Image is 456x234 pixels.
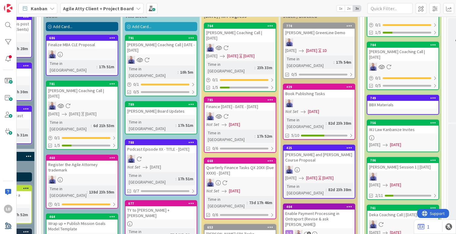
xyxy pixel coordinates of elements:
span: 0 / 1 [375,75,381,81]
div: Time in [GEOGRAPHIC_DATA] [48,60,97,73]
img: JG [369,220,377,228]
b: Agile Atty Client + Project Board [63,5,134,11]
a: 429Book Publishing TasksJGNot Set[DATE]Time in [GEOGRAPHIC_DATA]:82d 23h 38m5/10 [283,84,355,140]
div: 404 [286,205,355,209]
div: BBX Materials [367,101,439,109]
div: 749BBX Materials [367,95,439,109]
div: 17h 51m [176,175,195,182]
span: [DATE] [285,47,296,54]
span: 0/5 [133,89,139,95]
div: 425[PERSON_NAME] and [PERSON_NAME] Course Proposal [283,145,355,164]
span: [DATE] [206,53,217,59]
span: [DATE] [369,142,380,148]
div: 789 [125,102,197,107]
span: 0 / 1 [375,22,381,28]
img: JG [206,112,214,120]
div: 788Podcast Episode XX - TITLE - [DATE] [125,140,197,153]
div: 686 [46,35,118,41]
i: Not Set [285,109,298,114]
div: 774 [286,24,355,28]
span: [DATE] [69,111,80,117]
div: 677 [128,201,197,206]
div: 686Finalize MBA CLE Proposal [46,35,118,49]
span: : [247,199,248,206]
img: JG [48,50,56,58]
span: [DATE] [150,164,161,170]
span: 0 / 1 [133,81,139,88]
img: JG [369,173,377,181]
div: Quarterly Finance Tasks QX 20XX (Due XXXX) - [DATE] [204,164,276,177]
div: 781 [46,81,118,87]
div: JG [204,112,276,120]
div: 749 [367,95,439,101]
div: [PERSON_NAME] Coaching Call | [DATE] [46,87,118,100]
div: Time in [GEOGRAPHIC_DATA] [48,119,91,132]
div: 17h 51m [97,63,116,70]
div: 761 [370,206,439,210]
a: 791[PERSON_NAME] Coaching Call | DATE - [DATE]JGTime in [GEOGRAPHIC_DATA]:10h 5m0/10/5 [125,35,197,96]
div: 791 [125,35,197,41]
a: 668Quarterly Finance Tasks QX 20XX (Due XXXX) - [DATE]JGNot Set[DATE]Time in [GEOGRAPHIC_DATA]:73... [204,158,276,219]
div: 761Deka Coaching Call | [DATE] [367,205,439,219]
div: [DATE] [85,111,97,117]
div: 23h 33m [255,64,274,71]
span: Add Card... [53,24,72,29]
div: 404Enable Payment Processing in Ontraport (Revise & ask [PERSON_NAME]) [283,204,355,228]
span: 1/5 [54,142,60,149]
div: 761 [367,205,439,211]
a: 785Finance [DATE] - DATE - [DATE]JGNot Set[DATE]Time in [GEOGRAPHIC_DATA]:17h 52m0/6 [204,97,276,153]
span: [DATE] [369,182,380,188]
div: 784 [370,43,439,47]
div: [DATE] [322,175,334,181]
div: 668 [207,159,276,163]
div: 429 [286,85,355,89]
div: Register the Agile Attorney trademark [46,161,118,174]
span: [DATE] [229,121,240,128]
div: 425 [286,146,355,150]
span: [DATE] [48,111,59,117]
img: JG [48,176,56,184]
span: 0/7 [133,188,139,194]
span: [DATE] [285,175,296,181]
div: 425 [283,145,355,151]
span: [DATE] [390,182,401,188]
a: 460Register the Agile Attorney trademarkJGTime in [GEOGRAPHIC_DATA]:138d 23h 59m0/1 [46,155,118,209]
div: 0/1 [46,200,118,208]
div: JG [125,56,197,64]
div: 756 [370,121,439,125]
span: : [91,122,92,129]
div: 0/1 [125,81,197,88]
div: JG [283,99,355,107]
div: JG [367,173,439,181]
div: 17h 51m [176,122,195,129]
a: 749BBX Materials [367,95,439,115]
div: 82d 23h 38m [327,186,353,193]
div: 788 [125,140,197,145]
img: JG [285,166,293,174]
span: 3x [353,5,361,11]
div: [PERSON_NAME] Board Updates [125,107,197,115]
div: Time in [GEOGRAPHIC_DATA] [127,119,176,132]
div: JG [367,220,439,228]
div: Time in [GEOGRAPHIC_DATA] [127,66,178,79]
span: 0/6 [212,212,218,218]
div: 764[PERSON_NAME] Coaching Call | [DATE] [204,23,276,42]
div: 668Quarterly Finance Tasks QX 20XX (Due XXXX) - [DATE] [204,158,276,177]
span: 1/5 [212,84,218,91]
div: 764 [207,24,276,28]
div: 460 [46,155,118,161]
div: 764 [204,23,276,29]
div: 774 [283,23,355,29]
a: 784[PERSON_NAME] Coaching Call | [DATE]JG0/10/5 [367,42,439,90]
img: JG [48,102,56,110]
div: [PERSON_NAME] Session 1 | [DATE] [367,163,439,171]
div: Time in [GEOGRAPHIC_DATA] [127,172,176,185]
div: JG [204,44,276,52]
div: 784[PERSON_NAME] Coaching Call | [DATE] [367,42,439,61]
div: 17h 52m [11,211,30,218]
